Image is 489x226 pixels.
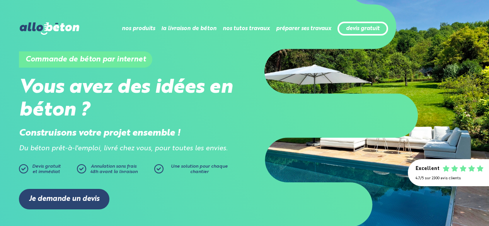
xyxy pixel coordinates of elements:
[416,166,440,172] div: Excellent
[171,164,228,174] span: Une solution pour chaque chantier
[154,164,232,177] a: Une solution pour chaque chantier
[122,19,155,38] li: nos produits
[19,189,109,209] a: Je demande un devis
[19,164,73,177] a: Devis gratuitet immédiat
[77,164,154,177] a: Annulation sans frais48h avant la livraison
[20,22,79,35] img: allobéton
[276,19,331,38] li: préparer ses travaux
[161,19,216,38] li: la livraison de béton
[19,145,228,152] i: Du béton prêt-à-l'emploi, livré chez vous, pour toutes les envies.
[32,164,61,174] span: Devis gratuit et immédiat
[223,19,270,38] li: nos tutos travaux
[346,25,380,32] a: devis gratuit
[19,129,181,138] strong: Construisons votre projet ensemble !
[90,164,138,174] span: Annulation sans frais 48h avant la livraison
[19,51,152,68] h1: Commande de béton par internet
[416,176,481,180] div: 4.7/5 sur 2300 avis clients
[19,76,245,122] h2: Vous avez des idées en béton ?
